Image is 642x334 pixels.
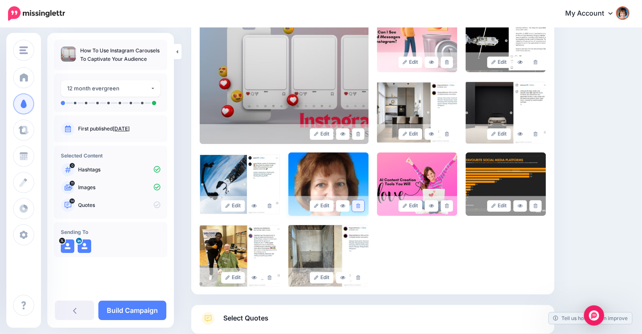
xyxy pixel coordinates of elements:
img: 3ba5c6dda15ffe84503dfdd01ae397f9_large.jpg [200,152,280,216]
img: e649e3610c08ed83205d21571c4c3b93_large.jpg [377,9,457,72]
span: 14 [70,198,75,204]
img: 5ef02fbeb75921d8784ded248fff77b7_large.jpg [200,9,368,144]
h4: Sending To [61,229,160,235]
a: Edit [310,272,334,283]
a: Edit [221,200,245,212]
img: 24140c04ea2e591ed4441f98478046ab_large.jpg [466,152,546,216]
img: 5ef02fbeb75921d8784ded248fff77b7_thumb.jpg [61,46,76,62]
div: 12 month evergreen [67,84,150,93]
h4: Selected Content [61,152,160,159]
a: Edit [398,128,423,140]
a: Edit [221,272,245,283]
img: 331a28282c39ddd58abe31d4b8fc7b5b_large.jpg [466,81,546,144]
a: Edit [398,57,423,68]
button: 12 month evergreen [61,80,160,97]
img: user_default_image.png [61,239,74,253]
img: d201db22ada09d296794d19b8ac95bfe_large.jpg [466,9,546,72]
p: Quotes [78,201,160,209]
a: Edit [398,200,423,212]
span: Select Quotes [223,312,268,324]
img: Missinglettr [8,6,65,21]
div: Open Intercom Messenger [584,305,604,326]
img: 7ffc0b13bfe5be2c3cd25ee000858943_large.jpg [377,152,457,216]
a: Select Quotes [200,312,546,334]
span: 0 [70,163,75,168]
img: ed8e526d47813b00c29ffb3179c78397_large.jpg [288,152,368,216]
p: How To Use Instagram Carousels To Captivate Your Audience [80,46,160,63]
p: Hashtags [78,166,160,174]
img: 29a930e70a9445d3290bf71179c236e2_large.jpg [377,81,457,144]
a: Edit [487,57,511,68]
img: 9829c5b8257676fef8e31c96872d7a48_large.jpg [288,224,368,288]
a: Edit [310,128,334,140]
a: My Account [557,3,629,24]
img: menu.png [19,46,28,54]
p: First published [78,125,160,133]
p: Images [78,184,160,191]
img: a4a8757b3d82e7e8456dabcb09b1b447_large.jpg [200,224,280,288]
a: [DATE] [113,125,130,132]
a: Tell us how we can improve [549,312,632,324]
a: Edit [310,200,334,212]
img: user_default_image.png [78,239,91,253]
span: 11 [70,181,75,186]
a: Edit [487,128,511,140]
a: Edit [487,200,511,212]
